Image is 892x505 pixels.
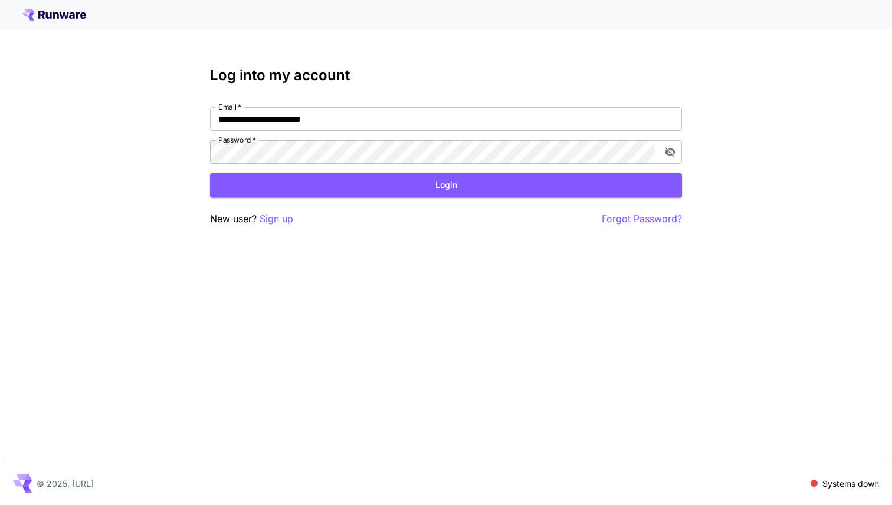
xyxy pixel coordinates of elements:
label: Password [218,135,256,145]
div: Keywords by Traffic [130,70,199,77]
div: Domain: [URL] [31,31,84,40]
p: © 2025, [URL] [37,477,94,490]
h3: Log into my account [210,67,682,84]
img: tab_domain_overview_orange.svg [32,68,41,78]
img: logo_orange.svg [19,19,28,28]
p: Systems down [822,477,879,490]
p: New user? [210,212,293,226]
button: Sign up [260,212,293,226]
img: tab_keywords_by_traffic_grey.svg [117,68,127,78]
div: Domain Overview [45,70,106,77]
button: toggle password visibility [660,141,681,163]
div: v 4.0.25 [33,19,58,28]
button: Forgot Password? [602,212,682,226]
label: Email [218,102,241,112]
button: Login [210,173,682,197]
img: website_grey.svg [19,31,28,40]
